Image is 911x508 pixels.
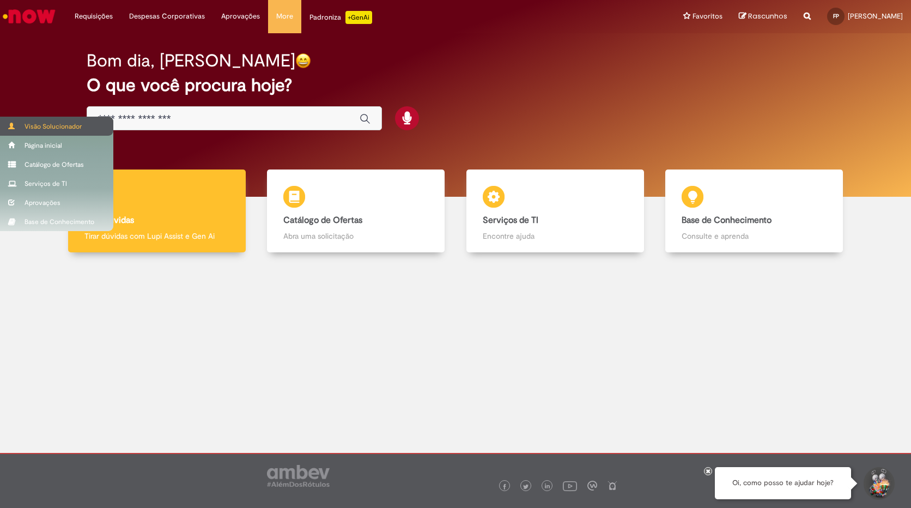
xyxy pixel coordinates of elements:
p: Encontre ajuda [483,231,628,241]
h2: Bom dia, [PERSON_NAME] [87,51,295,70]
a: Rascunhos [739,11,787,22]
b: Tirar dúvidas [84,215,134,226]
span: Rascunhos [748,11,787,21]
p: +GenAi [345,11,372,24]
div: Oi, como posso te ajudar hoje? [715,467,851,499]
a: Catálogo de Ofertas Abra uma solicitação [257,170,456,253]
p: Consulte e aprenda [682,231,827,241]
span: Requisições [75,11,113,22]
img: logo_footer_youtube.png [563,479,577,493]
span: [PERSON_NAME] [848,11,903,21]
p: Abra uma solicitação [283,231,428,241]
h2: O que você procura hoje? [87,76,824,95]
span: More [276,11,293,22]
span: FP [833,13,839,20]
p: Tirar dúvidas com Lupi Assist e Gen Ai [84,231,229,241]
img: logo_footer_ambev_rotulo_gray.png [267,465,330,487]
img: ServiceNow [1,5,57,27]
img: logo_footer_facebook.png [502,484,507,489]
img: logo_footer_workplace.png [587,481,597,491]
div: Padroniza [309,11,372,24]
img: logo_footer_twitter.png [523,484,529,489]
span: Aprovações [221,11,260,22]
span: Despesas Corporativas [129,11,205,22]
b: Base de Conhecimento [682,215,772,226]
a: Tirar dúvidas Tirar dúvidas com Lupi Assist e Gen Ai [57,170,257,253]
b: Catálogo de Ofertas [283,215,362,226]
img: happy-face.png [295,53,311,69]
img: logo_footer_naosei.png [608,481,617,491]
a: Base de Conhecimento Consulte e aprenda [655,170,854,253]
img: logo_footer_linkedin.png [545,483,550,490]
a: Serviços de TI Encontre ajuda [456,170,655,253]
b: Serviços de TI [483,215,538,226]
span: Favoritos [693,11,722,22]
button: Iniciar Conversa de Suporte [862,467,895,500]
